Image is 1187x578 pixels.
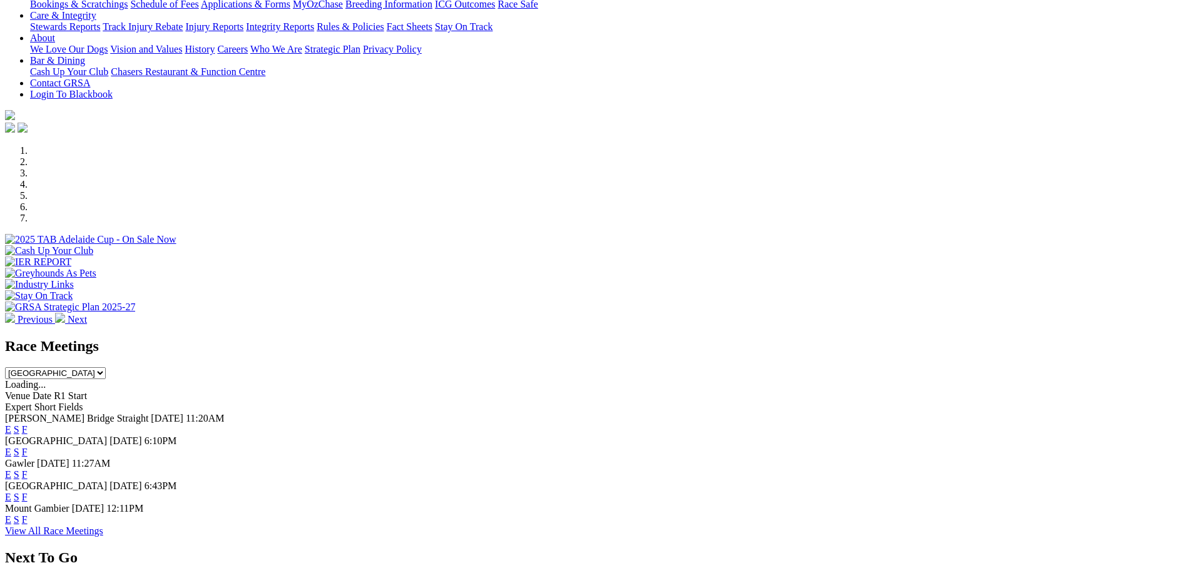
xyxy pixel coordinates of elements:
[30,66,1182,78] div: Bar & Dining
[30,55,85,66] a: Bar & Dining
[30,78,90,88] a: Contact GRSA
[145,480,177,491] span: 6:43PM
[33,390,51,401] span: Date
[111,66,265,77] a: Chasers Restaurant & Function Centre
[37,458,69,469] span: [DATE]
[5,469,11,480] a: E
[145,435,177,446] span: 6:10PM
[5,279,74,290] img: Industry Links
[30,89,113,99] a: Login To Blackbook
[30,21,100,32] a: Stewards Reports
[151,413,183,423] span: [DATE]
[55,313,65,323] img: chevron-right-pager-white.svg
[54,390,87,401] span: R1 Start
[5,458,34,469] span: Gawler
[5,424,11,435] a: E
[14,469,19,480] a: S
[5,268,96,279] img: Greyhounds As Pets
[22,492,28,502] a: F
[22,469,28,480] a: F
[5,314,55,325] a: Previous
[58,402,83,412] span: Fields
[5,110,15,120] img: logo-grsa-white.png
[435,21,492,32] a: Stay On Track
[5,379,46,390] span: Loading...
[14,492,19,502] a: S
[5,503,69,514] span: Mount Gambier
[5,302,135,313] img: GRSA Strategic Plan 2025-27
[5,514,11,525] a: E
[186,413,225,423] span: 11:20AM
[22,447,28,457] a: F
[5,480,107,491] span: [GEOGRAPHIC_DATA]
[22,424,28,435] a: F
[30,10,96,21] a: Care & Integrity
[34,402,56,412] span: Short
[30,33,55,43] a: About
[185,21,243,32] a: Injury Reports
[5,402,32,412] span: Expert
[22,514,28,525] a: F
[363,44,422,54] a: Privacy Policy
[250,44,302,54] a: Who We Are
[5,549,1182,566] h2: Next To Go
[30,21,1182,33] div: Care & Integrity
[55,314,87,325] a: Next
[5,435,107,446] span: [GEOGRAPHIC_DATA]
[30,44,1182,55] div: About
[5,447,11,457] a: E
[72,458,111,469] span: 11:27AM
[103,21,183,32] a: Track Injury Rebate
[110,435,142,446] span: [DATE]
[68,314,87,325] span: Next
[14,514,19,525] a: S
[246,21,314,32] a: Integrity Reports
[5,256,71,268] img: IER REPORT
[387,21,432,32] a: Fact Sheets
[217,44,248,54] a: Careers
[5,492,11,502] a: E
[5,390,30,401] span: Venue
[14,424,19,435] a: S
[5,413,148,423] span: [PERSON_NAME] Bridge Straight
[110,44,182,54] a: Vision and Values
[5,313,15,323] img: chevron-left-pager-white.svg
[317,21,384,32] a: Rules & Policies
[18,314,53,325] span: Previous
[30,44,108,54] a: We Love Our Dogs
[5,338,1182,355] h2: Race Meetings
[5,245,93,256] img: Cash Up Your Club
[110,480,142,491] span: [DATE]
[5,234,176,245] img: 2025 TAB Adelaide Cup - On Sale Now
[185,44,215,54] a: History
[5,290,73,302] img: Stay On Track
[30,66,108,77] a: Cash Up Your Club
[18,123,28,133] img: twitter.svg
[72,503,104,514] span: [DATE]
[106,503,143,514] span: 12:11PM
[305,44,360,54] a: Strategic Plan
[5,525,103,536] a: View All Race Meetings
[5,123,15,133] img: facebook.svg
[14,447,19,457] a: S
